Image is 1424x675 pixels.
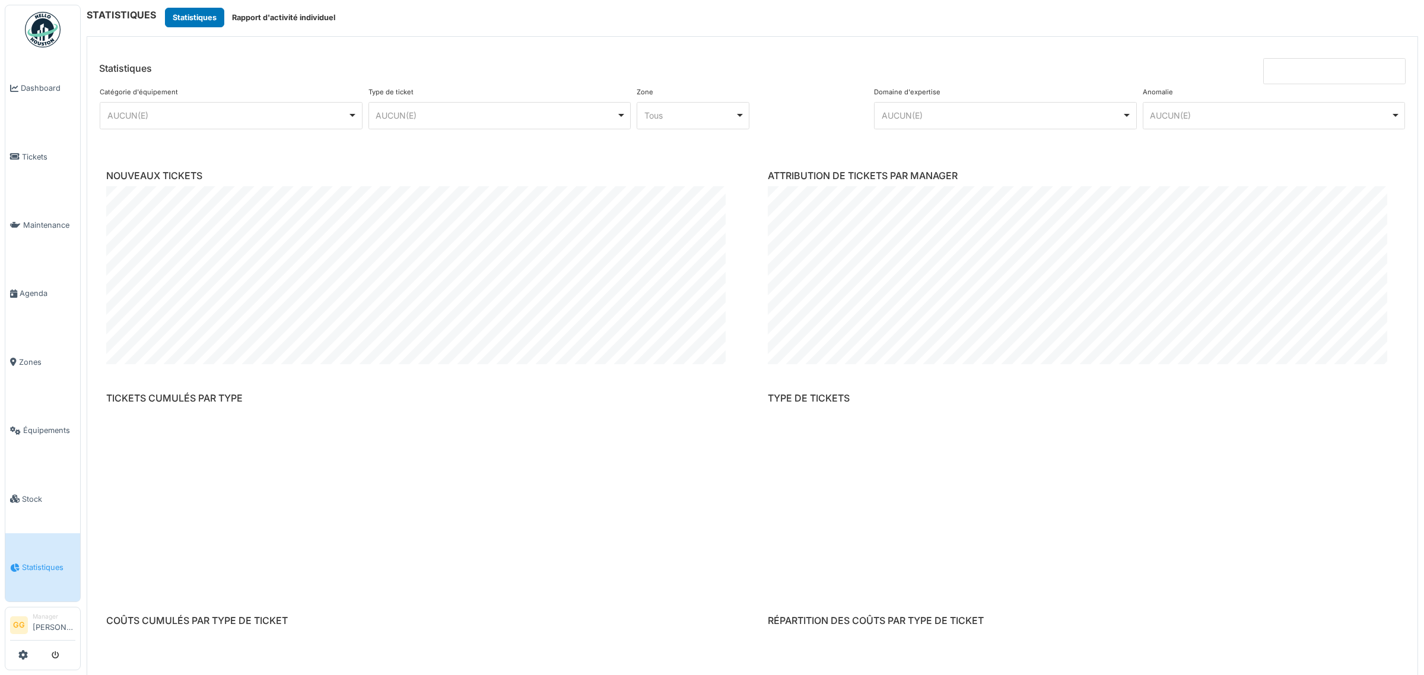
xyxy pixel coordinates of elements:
a: Dashboard [5,54,80,122]
a: Équipements [5,396,80,464]
a: Agenda [5,259,80,327]
div: AUCUN(E) [107,109,348,122]
h6: ATTRIBUTION DE TICKETS PAR MANAGER [768,170,1398,182]
a: Tickets [5,122,80,190]
span: Dashboard [21,82,75,94]
a: Statistiques [5,533,80,601]
span: Équipements [23,425,75,436]
a: Stock [5,464,80,533]
a: Zones [5,328,80,396]
span: Zones [19,356,75,368]
a: Maintenance [5,191,80,259]
span: Agenda [20,288,75,299]
div: AUCUN(E) [1150,109,1391,122]
label: Zone [637,87,653,97]
h6: TYPE DE TICKETS [768,393,1398,404]
div: Manager [33,612,75,621]
a: GG Manager[PERSON_NAME] [10,612,75,641]
li: [PERSON_NAME] [33,612,75,638]
h6: TICKETS CUMULÉS PAR TYPE [106,393,737,404]
button: Rapport d'activité individuel [224,8,343,27]
span: Maintenance [23,219,75,231]
h6: NOUVEAUX TICKETS [106,170,737,182]
span: Stock [22,493,75,505]
h6: Statistiques [99,63,152,74]
label: Domaine d'expertise [874,87,940,97]
button: Statistiques [165,8,224,27]
label: Anomalie [1143,87,1173,97]
label: Catégorie d'équipement [100,87,178,97]
span: Statistiques [22,562,75,573]
img: Badge_color-CXgf-gQk.svg [25,12,61,47]
div: Tous [644,109,735,122]
label: Type de ticket [368,87,414,97]
span: Tickets [22,151,75,163]
div: AUCUN(E) [882,109,1123,122]
li: GG [10,616,28,634]
h6: COÛTS CUMULÉS PAR TYPE DE TICKET [106,615,737,626]
div: AUCUN(E) [376,109,616,122]
h6: RÉPARTITION DES COÛTS PAR TYPE DE TICKET [768,615,1398,626]
h6: STATISTIQUES [87,9,156,21]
